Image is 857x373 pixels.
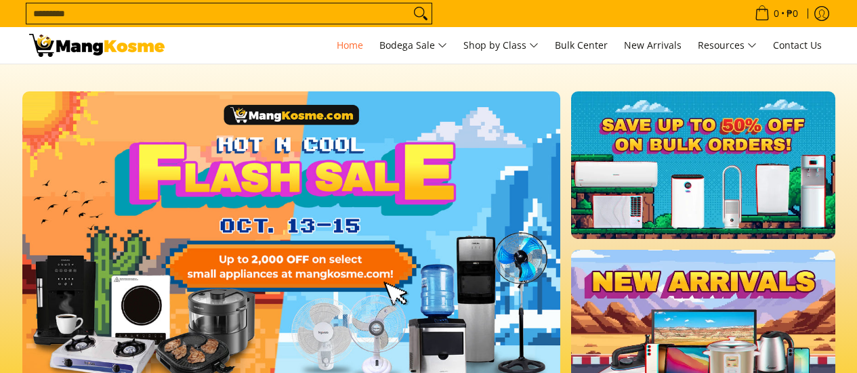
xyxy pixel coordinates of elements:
[555,39,608,51] span: Bulk Center
[457,27,545,64] a: Shop by Class
[29,34,165,57] img: Mang Kosme: Your Home Appliances Warehouse Sale Partner!
[463,37,539,54] span: Shop by Class
[617,27,688,64] a: New Arrivals
[766,27,829,64] a: Contact Us
[548,27,614,64] a: Bulk Center
[773,39,822,51] span: Contact Us
[691,27,764,64] a: Resources
[410,3,432,24] button: Search
[178,27,829,64] nav: Main Menu
[785,9,800,18] span: ₱0
[373,27,454,64] a: Bodega Sale
[379,37,447,54] span: Bodega Sale
[698,37,757,54] span: Resources
[624,39,682,51] span: New Arrivals
[751,6,802,21] span: •
[337,39,363,51] span: Home
[772,9,781,18] span: 0
[330,27,370,64] a: Home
